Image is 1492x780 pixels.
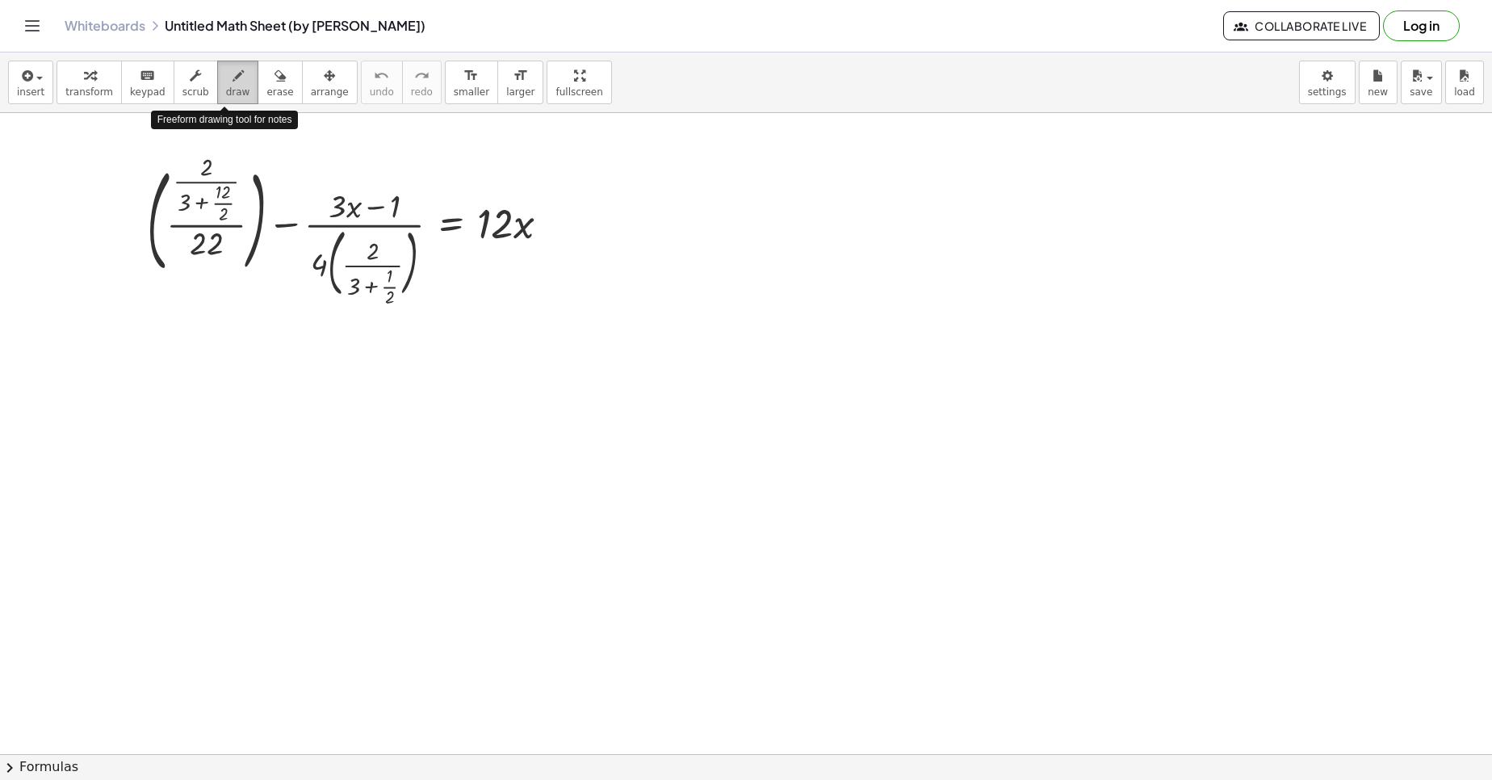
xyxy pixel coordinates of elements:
span: save [1410,86,1432,98]
button: keyboardkeypad [121,61,174,104]
span: insert [17,86,44,98]
i: undo [374,66,389,86]
span: larger [506,86,534,98]
button: Collaborate Live [1223,11,1380,40]
button: save [1401,61,1442,104]
i: redo [414,66,430,86]
span: smaller [454,86,489,98]
i: keyboard [140,66,155,86]
button: undoundo [361,61,403,104]
span: transform [65,86,113,98]
button: insert [8,61,53,104]
span: new [1368,86,1388,98]
button: settings [1299,61,1356,104]
span: fullscreen [555,86,602,98]
span: redo [411,86,433,98]
button: erase [258,61,302,104]
button: load [1445,61,1484,104]
span: Collaborate Live [1237,19,1366,33]
button: new [1359,61,1398,104]
button: redoredo [402,61,442,104]
span: keypad [130,86,166,98]
button: scrub [174,61,218,104]
div: Freeform drawing tool for notes [151,111,299,129]
span: settings [1308,86,1347,98]
button: transform [57,61,122,104]
span: undo [370,86,394,98]
span: load [1454,86,1475,98]
button: fullscreen [547,61,611,104]
button: format_sizelarger [497,61,543,104]
button: Log in [1383,10,1460,41]
button: arrange [302,61,358,104]
button: Toggle navigation [19,13,45,39]
span: erase [266,86,293,98]
button: format_sizesmaller [445,61,498,104]
span: draw [226,86,250,98]
a: Whiteboards [65,18,145,34]
i: format_size [463,66,479,86]
button: draw [217,61,259,104]
i: format_size [513,66,528,86]
span: scrub [182,86,209,98]
span: arrange [311,86,349,98]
